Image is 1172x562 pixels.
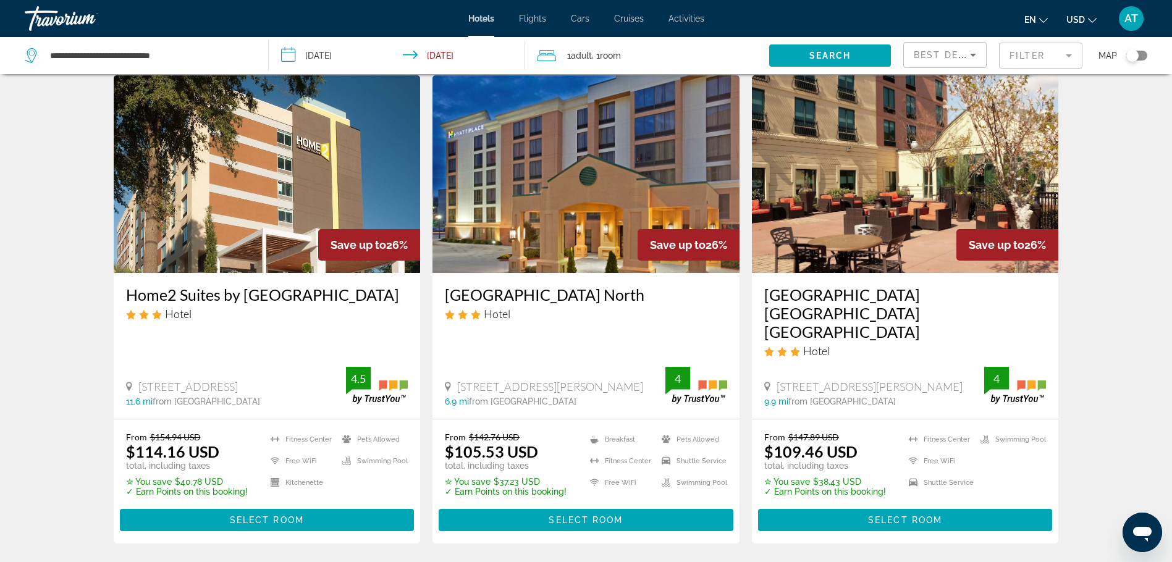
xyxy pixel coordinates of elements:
[120,511,415,525] a: Select Room
[665,367,727,403] img: trustyou-badge.svg
[769,44,891,67] button: Search
[614,14,644,23] a: Cruises
[1024,10,1048,28] button: Change language
[336,453,408,469] li: Swimming Pool
[126,307,408,321] div: 3 star Hotel
[126,477,172,487] span: ✮ You save
[126,461,248,471] p: total, including taxes
[764,487,886,497] p: ✓ Earn Points on this booking!
[469,432,520,442] del: $142.76 USD
[584,453,656,469] li: Fitness Center
[638,229,740,261] div: 26%
[788,432,839,442] del: $147.89 USD
[1098,47,1117,64] span: Map
[764,442,858,461] ins: $109.46 USD
[758,511,1053,525] a: Select Room
[126,432,147,442] span: From
[126,487,248,497] p: ✓ Earn Points on this booking!
[126,442,219,461] ins: $114.16 USD
[264,475,336,490] li: Kitchenette
[758,509,1053,531] button: Select Room
[445,307,727,321] div: 3 star Hotel
[567,47,592,64] span: 1
[331,238,386,251] span: Save up to
[549,515,623,525] span: Select Room
[592,47,621,64] span: , 1
[764,477,810,487] span: ✮ You save
[445,461,567,471] p: total, including taxes
[764,432,785,442] span: From
[336,432,408,447] li: Pets Allowed
[1066,10,1097,28] button: Change currency
[318,229,420,261] div: 26%
[1124,12,1138,25] span: AT
[269,37,525,74] button: Check-in date: Sep 13, 2025 Check-out date: Sep 14, 2025
[969,238,1024,251] span: Save up to
[584,475,656,490] li: Free WiFi
[571,51,592,61] span: Adult
[525,37,769,74] button: Travelers: 1 adult, 0 children
[445,432,466,442] span: From
[25,2,148,35] a: Travorium
[346,371,371,386] div: 4.5
[1123,513,1162,552] iframe: Button to launch messaging window
[445,477,491,487] span: ✮ You save
[1066,15,1085,25] span: USD
[484,307,510,321] span: Hotel
[153,396,260,406] span: from [GEOGRAPHIC_DATA]
[1024,15,1036,25] span: en
[974,432,1046,447] li: Swimming Pool
[126,396,153,406] span: 11.6 mi
[445,285,727,304] a: [GEOGRAPHIC_DATA] North
[120,509,415,531] button: Select Room
[445,487,567,497] p: ✓ Earn Points on this booking!
[264,432,336,447] li: Fitness Center
[777,380,963,393] span: [STREET_ADDRESS][PERSON_NAME]
[656,432,727,447] li: Pets Allowed
[439,509,733,531] button: Select Room
[114,75,421,273] img: Hotel image
[903,453,974,469] li: Free WiFi
[230,515,304,525] span: Select Room
[656,453,727,469] li: Shuttle Service
[752,75,1059,273] img: Hotel image
[984,371,1009,386] div: 4
[439,511,733,525] a: Select Room
[445,442,538,461] ins: $105.53 USD
[914,48,976,62] mat-select: Sort by
[650,238,706,251] span: Save up to
[788,396,896,406] span: from [GEOGRAPHIC_DATA]
[903,432,974,447] li: Fitness Center
[264,453,336,469] li: Free WiFi
[764,477,886,487] p: $38.43 USD
[764,396,788,406] span: 9.9 mi
[999,42,1082,69] button: Filter
[519,14,546,23] a: Flights
[668,14,704,23] a: Activities
[457,380,643,393] span: [STREET_ADDRESS][PERSON_NAME]
[600,51,621,61] span: Room
[1117,50,1147,61] button: Toggle map
[903,475,974,490] li: Shuttle Service
[656,475,727,490] li: Swimming Pool
[150,432,201,442] del: $154.94 USD
[764,285,1047,341] a: [GEOGRAPHIC_DATA] [GEOGRAPHIC_DATA] [GEOGRAPHIC_DATA]
[346,367,408,403] img: trustyou-badge.svg
[468,14,494,23] a: Hotels
[432,75,740,273] img: Hotel image
[1115,6,1147,31] button: User Menu
[914,50,978,60] span: Best Deals
[764,461,886,471] p: total, including taxes
[809,51,851,61] span: Search
[571,14,589,23] a: Cars
[665,371,690,386] div: 4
